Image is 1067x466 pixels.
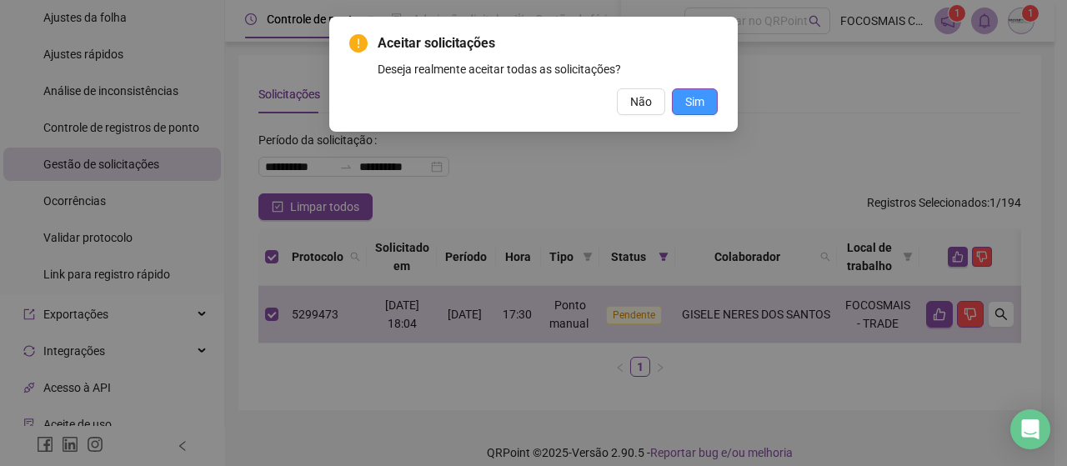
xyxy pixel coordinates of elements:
div: Open Intercom Messenger [1010,409,1050,449]
span: Sim [685,93,704,111]
span: Não [630,93,652,111]
div: Deseja realmente aceitar todas as solicitações? [378,60,718,78]
button: Sim [672,88,718,115]
span: exclamation-circle [349,34,368,53]
button: Não [617,88,665,115]
span: Aceitar solicitações [378,33,718,53]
